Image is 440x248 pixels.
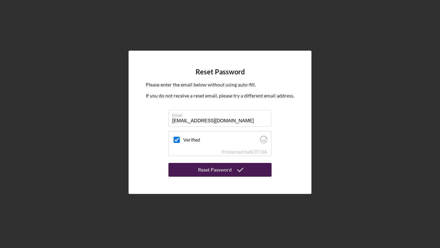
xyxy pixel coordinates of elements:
p: If you do not receive a reset email, please try a different email address. [146,92,294,100]
label: Verified [183,137,258,143]
div: Reset Password [198,163,232,177]
p: Please enter the email below without using auto-fill. [146,81,294,89]
a: Visit Altcha.org [260,138,267,144]
h4: Reset Password [196,68,245,76]
a: Visit Altcha.org [249,149,267,155]
label: Email [172,110,271,118]
div: Protected by [222,149,267,155]
button: Reset Password [168,163,272,177]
